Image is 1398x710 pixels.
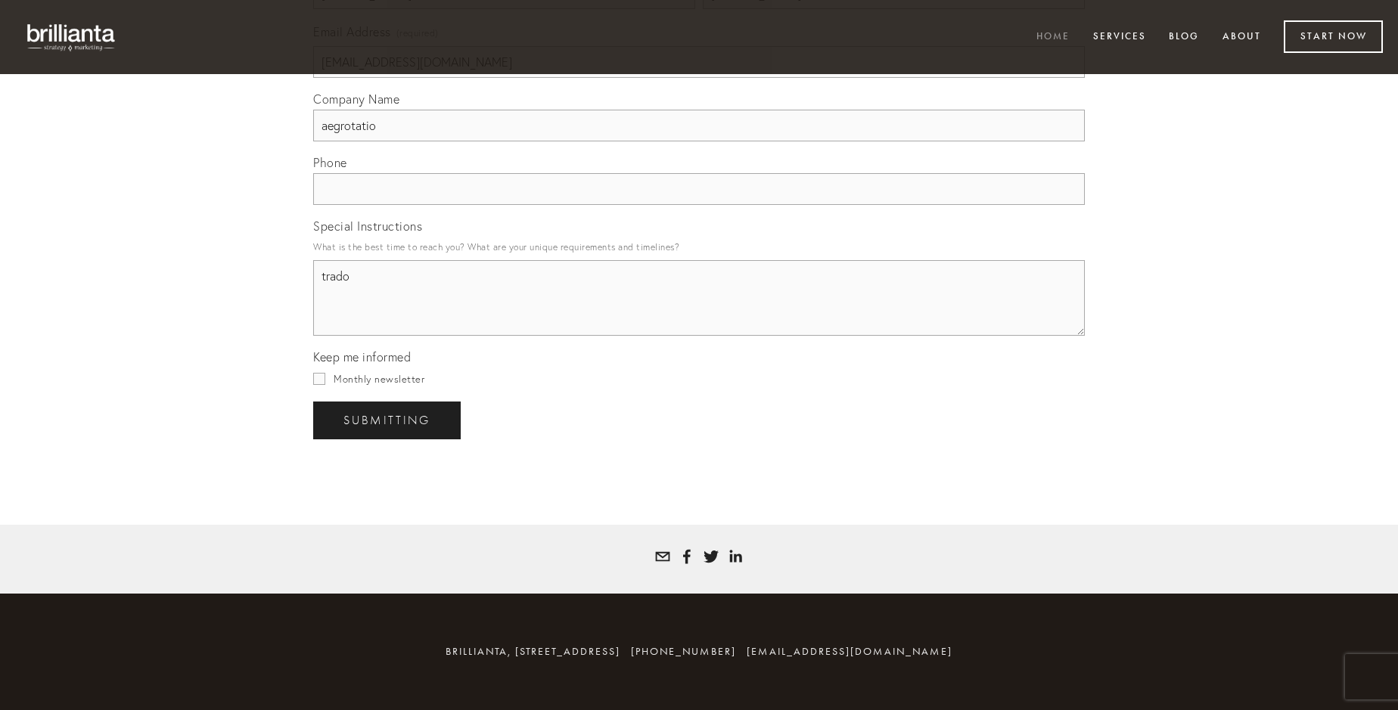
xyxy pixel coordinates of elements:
span: Phone [313,155,347,170]
a: Home [1027,25,1080,50]
span: Special Instructions [313,219,422,234]
p: What is the best time to reach you? What are your unique requirements and timelines? [313,237,1085,257]
a: Tatyana White [728,549,743,564]
button: SubmittingSubmitting [313,402,461,439]
a: About [1213,25,1271,50]
a: Tatyana Bolotnikov White [679,549,694,564]
a: Tatyana White [704,549,719,564]
span: brillianta, [STREET_ADDRESS] [446,645,620,658]
span: Monthly newsletter [334,373,424,385]
img: brillianta - research, strategy, marketing [15,15,129,59]
a: Services [1083,25,1156,50]
span: Company Name [313,91,399,107]
span: [PHONE_NUMBER] [631,645,736,658]
a: Start Now [1284,20,1383,53]
input: Monthly newsletter [313,373,325,385]
span: Keep me informed [313,349,411,364]
span: Submitting [343,414,430,427]
a: [EMAIL_ADDRESS][DOMAIN_NAME] [747,645,952,658]
a: Blog [1159,25,1209,50]
textarea: trado [313,260,1085,336]
a: tatyana@brillianta.com [655,549,670,564]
